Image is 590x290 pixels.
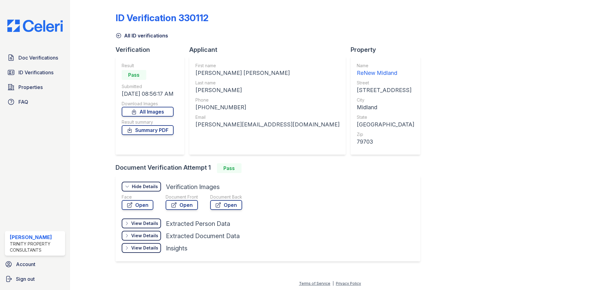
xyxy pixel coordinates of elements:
a: Terms of Service [299,281,330,286]
div: Document Verification Attempt 1 [116,163,425,173]
div: Applicant [189,45,351,54]
a: Name ReNew Midland [357,63,414,77]
div: State [357,114,414,120]
div: Property [351,45,425,54]
div: Midland [357,103,414,112]
a: Privacy Policy [336,281,361,286]
div: [PERSON_NAME] [PERSON_NAME] [195,69,340,77]
a: All Images [122,107,174,117]
a: ID Verifications [5,66,65,79]
div: [GEOGRAPHIC_DATA] [357,120,414,129]
div: [DATE] 08:56:17 AM [122,90,174,98]
div: View Details [131,220,158,226]
div: View Details [131,233,158,239]
a: All ID verifications [116,32,168,39]
div: [PHONE_NUMBER] [195,103,340,112]
div: 79703 [357,137,414,146]
div: Verification Images [166,183,220,191]
span: Account [16,261,35,268]
div: Hide Details [132,184,158,190]
a: Summary PDF [122,125,174,135]
span: ID Verifications [18,69,53,76]
a: Account [2,258,68,270]
a: Open [166,200,198,210]
div: Insights [166,244,187,253]
div: | [332,281,334,286]
div: Download Images [122,101,174,107]
div: Verification [116,45,189,54]
a: Properties [5,81,65,93]
div: Submitted [122,83,174,90]
div: City [357,97,414,103]
a: Open [122,200,153,210]
div: Name [357,63,414,69]
div: [PERSON_NAME] [10,234,63,241]
div: Result summary [122,119,174,125]
div: Face [122,194,153,200]
div: ID Verification 330112 [116,12,209,23]
span: FAQ [18,98,28,106]
span: Properties [18,83,43,91]
div: Email [195,114,340,120]
div: [STREET_ADDRESS] [357,86,414,95]
a: FAQ [5,96,65,108]
div: Last name [195,80,340,86]
div: Street [357,80,414,86]
span: Doc Verifications [18,54,58,61]
div: ReNew Midland [357,69,414,77]
div: First name [195,63,340,69]
span: Sign out [16,275,35,283]
div: Pass [122,70,146,80]
iframe: chat widget [564,265,584,284]
div: Result [122,63,174,69]
div: [PERSON_NAME] [195,86,340,95]
div: Extracted Person Data [166,219,230,228]
div: Extracted Document Data [166,232,240,240]
a: Sign out [2,273,68,285]
img: CE_Logo_Blue-a8612792a0a2168367f1c8372b55b34899dd931a85d93a1a3d3e32e68fde9ad4.png [2,20,68,32]
div: Document Front [166,194,198,200]
div: View Details [131,245,158,251]
a: Doc Verifications [5,52,65,64]
div: [PERSON_NAME][EMAIL_ADDRESS][DOMAIN_NAME] [195,120,340,129]
div: Zip [357,131,414,137]
div: Trinity Property Consultants [10,241,63,253]
div: Phone [195,97,340,103]
div: Document Back [210,194,242,200]
div: Pass [217,163,242,173]
a: Open [210,200,242,210]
